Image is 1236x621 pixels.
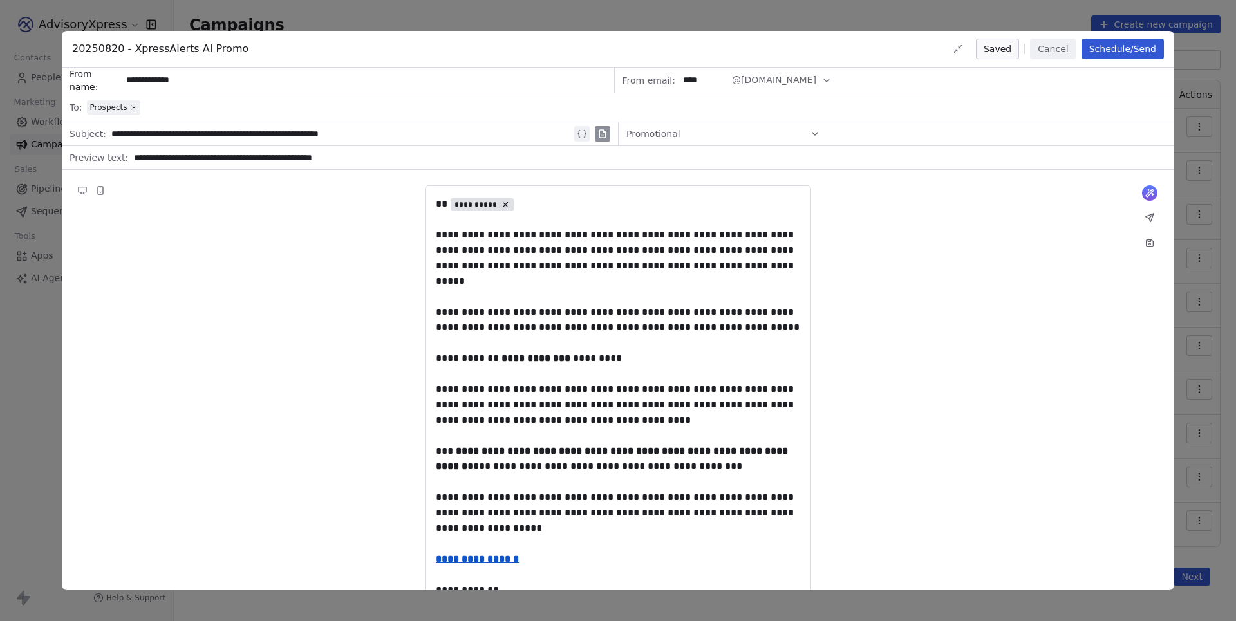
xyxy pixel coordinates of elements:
[70,101,82,114] span: To:
[1081,39,1164,59] button: Schedule/Send
[623,74,675,87] span: From email:
[626,127,680,140] span: Promotional
[70,127,106,144] span: Subject:
[70,151,128,168] span: Preview text:
[1030,39,1076,59] button: Cancel
[976,39,1019,59] button: Saved
[72,41,248,57] span: 20250820 - XpressAlerts AI Promo
[732,73,816,87] span: @[DOMAIN_NAME]
[70,68,121,93] span: From name:
[89,102,127,113] span: Prospects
